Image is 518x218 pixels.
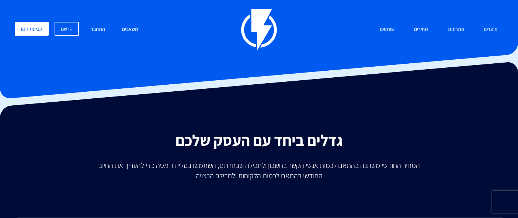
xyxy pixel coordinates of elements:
a: מוצרים [478,22,503,38]
a: שותפים [374,22,400,38]
a: מחירים [409,22,434,38]
a: התחבר [85,22,111,38]
p: המחיר החודשי משתנה בהתאם לכמות אנשי הקשר בחשבון ולחבילה שבחרתם, השתמשו בסליידר מטה כדי להעריך את ... [93,160,425,181]
a: קביעת דמו [15,22,49,36]
a: משאבים [117,22,144,38]
h2: גדלים ביחד עם העסק שלכם [6,132,512,149]
a: פתרונות [442,22,470,38]
a: הרשם [55,22,79,36]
